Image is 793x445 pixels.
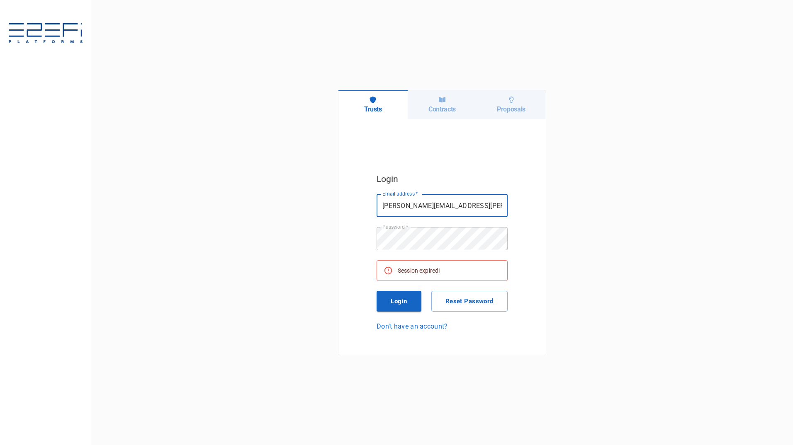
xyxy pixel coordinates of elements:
[431,291,508,312] button: Reset Password
[382,190,418,197] label: Email address
[377,322,508,331] a: Don't have an account?
[497,105,525,113] h6: Proposals
[364,105,382,113] h6: Trusts
[377,291,421,312] button: Login
[8,23,83,45] img: E2EFiPLATFORMS-7f06cbf9.svg
[382,223,408,230] label: Password
[428,105,456,113] h6: Contracts
[377,172,508,186] h5: Login
[398,263,440,278] div: Session expired!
